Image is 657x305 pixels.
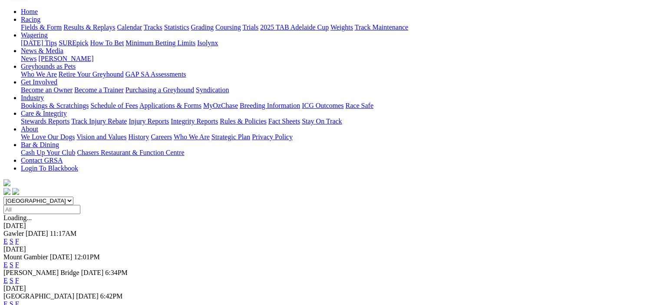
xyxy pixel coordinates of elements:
[151,133,172,141] a: Careers
[21,157,63,164] a: Contact GRSA
[3,292,74,300] span: [GEOGRAPHIC_DATA]
[59,39,88,47] a: SUREpick
[21,133,75,141] a: We Love Our Dogs
[125,86,194,94] a: Purchasing a Greyhound
[240,102,300,109] a: Breeding Information
[21,63,76,70] a: Greyhounds as Pets
[15,261,19,268] a: F
[105,269,128,276] span: 6:34PM
[252,133,293,141] a: Privacy Policy
[21,8,38,15] a: Home
[21,149,75,156] a: Cash Up Your Club
[3,245,654,253] div: [DATE]
[117,23,142,31] a: Calendar
[215,23,241,31] a: Coursing
[144,23,162,31] a: Tracks
[174,133,210,141] a: Who We Are
[21,117,654,125] div: Care & Integrity
[3,261,8,268] a: E
[26,230,48,237] span: [DATE]
[10,277,13,284] a: S
[74,86,124,94] a: Become a Trainer
[12,188,19,195] img: twitter.svg
[15,238,19,245] a: F
[260,23,329,31] a: 2025 TAB Adelaide Cup
[3,277,8,284] a: E
[21,16,40,23] a: Racing
[90,39,124,47] a: How To Bet
[191,23,214,31] a: Grading
[302,117,342,125] a: Stay On Track
[3,269,79,276] span: [PERSON_NAME] Bridge
[21,94,44,101] a: Industry
[129,117,169,125] a: Injury Reports
[268,117,300,125] a: Fact Sheets
[220,117,267,125] a: Rules & Policies
[21,141,59,148] a: Bar & Dining
[90,102,138,109] a: Schedule of Fees
[74,253,100,261] span: 12:01PM
[76,292,99,300] span: [DATE]
[125,70,186,78] a: GAP SA Assessments
[21,70,57,78] a: Who We Are
[21,31,48,39] a: Wagering
[3,238,8,245] a: E
[3,205,80,214] input: Select date
[59,70,124,78] a: Retire Your Greyhound
[81,269,104,276] span: [DATE]
[302,102,343,109] a: ICG Outcomes
[3,253,48,261] span: Mount Gambier
[21,86,73,94] a: Become an Owner
[21,117,69,125] a: Stewards Reports
[50,230,77,237] span: 11:17AM
[125,39,195,47] a: Minimum Betting Limits
[21,23,62,31] a: Fields & Form
[203,102,238,109] a: MyOzChase
[21,102,654,110] div: Industry
[21,110,67,117] a: Care & Integrity
[76,133,126,141] a: Vision and Values
[21,23,654,31] div: Racing
[21,55,654,63] div: News & Media
[100,292,123,300] span: 6:42PM
[171,117,218,125] a: Integrity Reports
[3,285,654,292] div: [DATE]
[77,149,184,156] a: Chasers Restaurant & Function Centre
[345,102,373,109] a: Race Safe
[10,238,13,245] a: S
[21,47,63,54] a: News & Media
[10,261,13,268] a: S
[15,277,19,284] a: F
[21,133,654,141] div: About
[21,149,654,157] div: Bar & Dining
[139,102,201,109] a: Applications & Forms
[242,23,258,31] a: Trials
[3,222,654,230] div: [DATE]
[38,55,93,62] a: [PERSON_NAME]
[196,86,229,94] a: Syndication
[21,55,36,62] a: News
[50,253,73,261] span: [DATE]
[21,78,57,86] a: Get Involved
[21,39,57,47] a: [DATE] Tips
[21,102,89,109] a: Bookings & Scratchings
[63,23,115,31] a: Results & Replays
[211,133,250,141] a: Strategic Plan
[164,23,189,31] a: Statistics
[21,70,654,78] div: Greyhounds as Pets
[71,117,127,125] a: Track Injury Rebate
[3,214,32,221] span: Loading...
[21,39,654,47] div: Wagering
[21,164,78,172] a: Login To Blackbook
[3,188,10,195] img: facebook.svg
[128,133,149,141] a: History
[355,23,408,31] a: Track Maintenance
[3,230,24,237] span: Gawler
[21,125,38,133] a: About
[197,39,218,47] a: Isolynx
[21,86,654,94] div: Get Involved
[330,23,353,31] a: Weights
[3,179,10,186] img: logo-grsa-white.png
